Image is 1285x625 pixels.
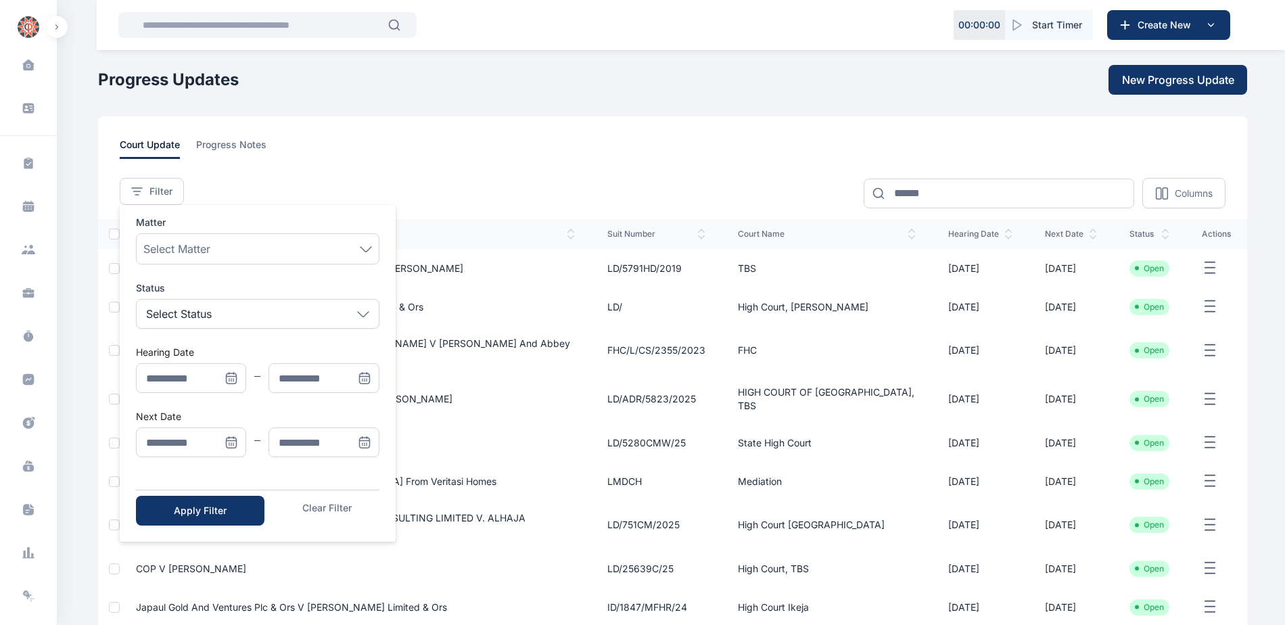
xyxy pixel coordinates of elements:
td: [DATE] [932,375,1029,423]
a: COP v [PERSON_NAME] [136,563,246,574]
a: Japaul Gold and Ventures Plc & Ors v [PERSON_NAME] Limited & Ors [136,601,447,613]
button: Create New [1107,10,1230,40]
td: [DATE] [932,549,1029,588]
td: [DATE] [932,462,1029,501]
li: Open [1135,476,1164,487]
p: 00 : 00 : 00 [958,18,1000,32]
td: [DATE] [932,287,1029,326]
td: [DATE] [932,501,1029,549]
span: court update [120,138,180,159]
td: [DATE] [932,423,1029,462]
span: Filter [149,185,172,198]
td: High Court, TBS [722,549,932,588]
span: Create New [1132,18,1202,32]
td: TBS [722,249,932,287]
td: [DATE] [932,249,1029,287]
td: [DATE] [1029,249,1113,287]
td: LD/ [591,287,722,326]
li: Open [1135,602,1164,613]
span: court name [738,229,916,239]
ul: Menu [120,205,396,542]
td: Mediation [722,462,932,501]
label: Next Date [136,411,181,422]
button: New Progress Update [1108,65,1247,95]
td: High Court [GEOGRAPHIC_DATA] [722,501,932,549]
td: [DATE] [1029,375,1113,423]
label: Hearing Date [136,346,194,358]
li: Open [1135,519,1164,530]
span: status [1129,229,1169,239]
td: LMDCH [591,462,722,501]
td: FHC/L/CS/2355/2023 [591,326,722,375]
a: progress notes [196,138,283,159]
td: State High Court [722,423,932,462]
span: Select Matter [143,241,210,257]
li: Open [1135,263,1164,274]
button: Filter [120,178,184,205]
td: [DATE] [932,326,1029,375]
span: Matter [136,216,166,229]
td: [DATE] [1029,462,1113,501]
td: [DATE] [1029,549,1113,588]
span: New Progress Update [1122,72,1234,88]
label: Status [136,281,379,295]
li: Open [1135,438,1164,448]
button: Clear Filter [275,501,379,515]
p: Columns [1175,187,1213,200]
button: Start Timer [1005,10,1093,40]
td: [DATE] [1029,326,1113,375]
td: High Court, [PERSON_NAME] [722,287,932,326]
li: Open [1135,394,1164,404]
td: LD/25639C/25 [591,549,722,588]
span: progress notes [196,138,266,159]
td: FHC [722,326,932,375]
span: next date [1045,229,1097,239]
td: [DATE] [1029,423,1113,462]
button: Apply Filter [136,496,264,526]
h1: Progress Updates [98,69,239,91]
li: Open [1135,345,1164,356]
li: Open [1135,563,1164,574]
p: Select Status [146,306,212,322]
td: LD/5280CMW/25 [591,423,722,462]
span: Start Timer [1032,18,1082,32]
a: court update [120,138,196,159]
td: LD/5791HD/2019 [591,249,722,287]
td: HIGH COURT OF [GEOGRAPHIC_DATA], TBS [722,375,932,423]
li: Open [1135,302,1164,312]
td: LD/ADR/5823/2025 [591,375,722,423]
div: Apply Filter [158,504,243,517]
td: LD/751CM/2025 [591,501,722,549]
span: actions [1202,229,1231,239]
td: [DATE] [1029,287,1113,326]
span: hearing date [948,229,1012,239]
button: Columns [1142,178,1225,208]
td: [DATE] [1029,501,1113,549]
span: suit number [607,229,705,239]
